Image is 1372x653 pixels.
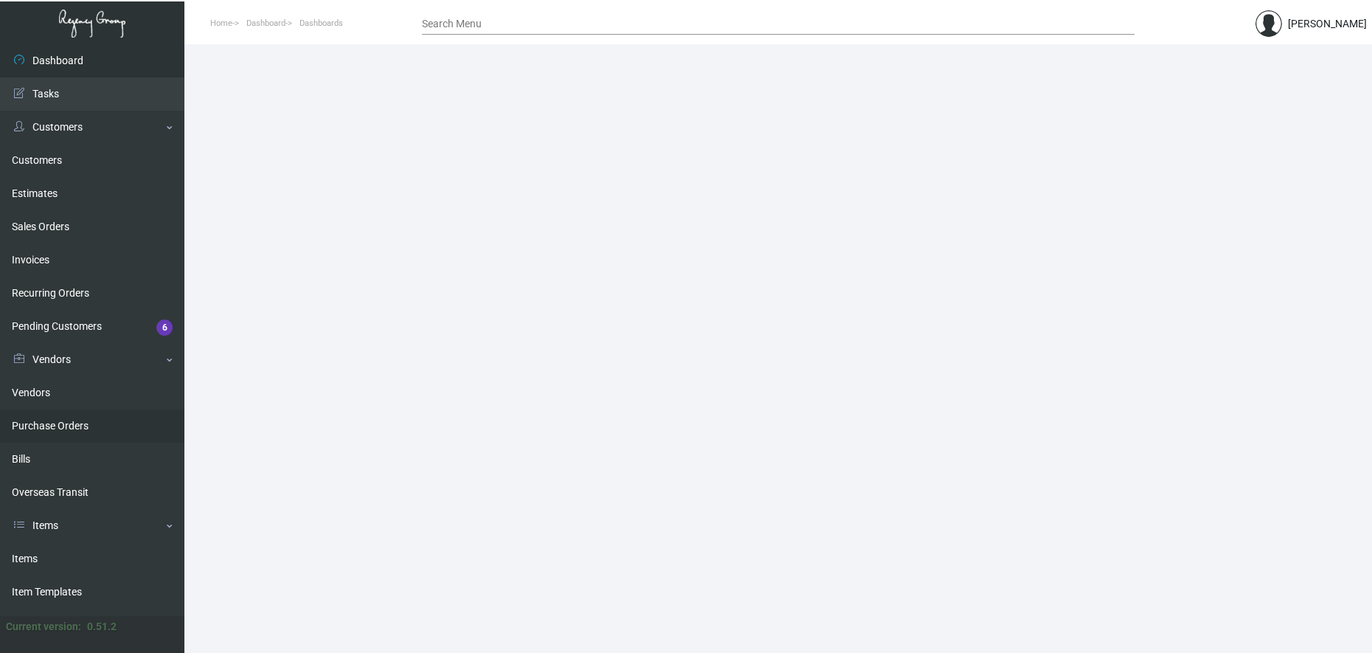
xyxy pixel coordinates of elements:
[87,619,117,635] div: 0.51.2
[1288,16,1367,32] div: [PERSON_NAME]
[299,18,343,28] span: Dashboards
[210,18,232,28] span: Home
[6,619,81,635] div: Current version:
[246,18,285,28] span: Dashboard
[1255,10,1282,37] img: admin@bootstrapmaster.com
